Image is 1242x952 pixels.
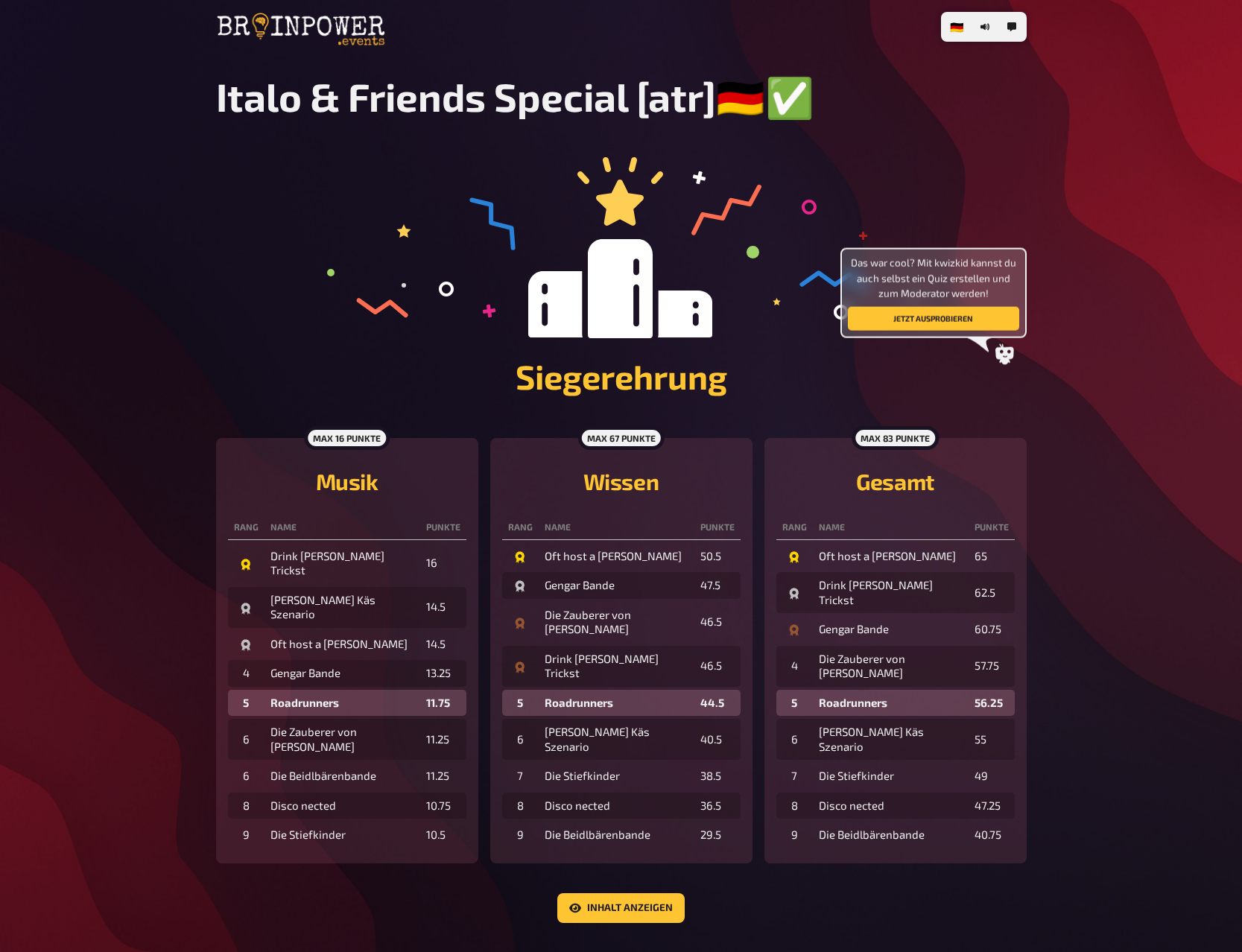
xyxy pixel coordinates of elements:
button: Jetzt ausprobieren [848,307,1019,331]
td: 40.5 [694,719,741,760]
td: 14.5 [420,587,466,628]
div: [PERSON_NAME] Käs Szenario [270,593,414,622]
h2: Wissen [502,468,741,495]
td: 47.5 [694,572,741,599]
td: 14.5 [420,631,466,658]
div: Disco nected [545,799,688,813]
td: 49 [969,763,1015,790]
td: 50.5 [694,543,741,570]
div: Die Beidlbärenbande [545,828,688,842]
td: 65 [969,543,1015,570]
button: Inhalt anzeigen [557,893,685,923]
td: 44.5 [694,690,741,717]
div: Die Beidlbärenbande [819,828,963,842]
div: Drink [PERSON_NAME] Trickst [545,652,688,681]
td: 9 [502,822,539,848]
th: Punkte [420,515,466,540]
div: Drink [PERSON_NAME] Trickst [819,578,963,607]
td: 57.75 [969,646,1015,687]
h2: Musik [228,468,466,495]
div: Gengar Bande [270,666,414,681]
td: 16 [420,543,466,584]
th: Name [539,515,694,540]
div: Die Zauberer von [PERSON_NAME] [819,652,963,681]
th: Rang [228,515,264,540]
div: Disco nected [270,799,414,813]
td: 13.25 [420,660,466,687]
td: 46.5 [694,646,741,687]
td: 9 [228,822,264,848]
td: 40.75 [969,822,1015,848]
td: 6 [228,763,264,790]
td: 6 [776,719,813,760]
div: Gengar Bande [819,622,963,637]
li: 🇩🇪 [944,15,970,39]
div: Oft host a [PERSON_NAME] [545,549,688,564]
div: [PERSON_NAME] Käs Szenario [545,725,688,754]
div: max 67 Punkte [577,426,664,450]
div: Die Zauberer von [PERSON_NAME] [545,608,688,637]
h1: Siegerehrung [216,356,1027,396]
div: max 16 Punkte [304,426,390,450]
th: Punkte [694,515,741,540]
td: 47.25 [969,793,1015,819]
div: Roadrunners [270,696,414,711]
td: 9 [776,822,813,848]
th: Rang [776,515,813,540]
span: Das war cool? Mit kwizkid kannst du auch selbst ein Quiz erstellen und zum Moderator werden! [848,256,1019,301]
td: 8 [502,793,539,819]
div: max 83 Punkte [852,426,939,450]
td: 62.5 [969,572,1015,613]
th: Rang [502,515,539,540]
td: 11.25 [420,763,466,790]
td: 6 [228,719,264,760]
td: 7 [776,763,813,790]
div: Die Zauberer von [PERSON_NAME] [270,725,414,754]
th: Name [264,515,420,540]
div: [PERSON_NAME] Käs Szenario [819,725,963,754]
td: 46.5 [694,602,741,643]
td: 36.5 [694,793,741,819]
div: Disco nected [819,799,963,813]
td: 10.75 [420,793,466,819]
td: 55 [969,719,1015,760]
td: 60.75 [969,616,1015,643]
td: 8 [776,793,813,819]
td: 29.5 [694,822,741,848]
td: 5 [228,690,264,717]
div: Oft host a [PERSON_NAME] [819,549,963,564]
td: 7 [502,763,539,790]
td: 11.25 [420,719,466,760]
div: Drink [PERSON_NAME] Trickst [270,549,414,578]
div: Gengar Bande [545,578,688,593]
h1: Italo & Friends Special [atr]🇩🇪✅ [216,73,1027,121]
td: 4 [776,646,813,687]
div: Roadrunners [819,696,963,711]
h2: Gesamt [776,468,1015,495]
div: Oft host a [PERSON_NAME] [270,637,414,652]
div: Die Stiefkinder [545,769,688,784]
td: 6 [502,719,539,760]
td: 11.75 [420,690,466,717]
td: 8 [228,793,264,819]
td: 5 [502,690,539,717]
td: 5 [776,690,813,717]
div: Roadrunners [545,696,688,711]
div: Die Beidlbärenbande [270,769,414,784]
div: Die Stiefkinder [819,769,963,784]
th: Name [813,515,969,540]
th: Punkte [969,515,1015,540]
td: 38.5 [694,763,741,790]
td: 56.25 [969,690,1015,717]
div: Die Stiefkinder [270,828,414,842]
td: 4 [228,660,264,687]
td: 10.5 [420,822,466,848]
